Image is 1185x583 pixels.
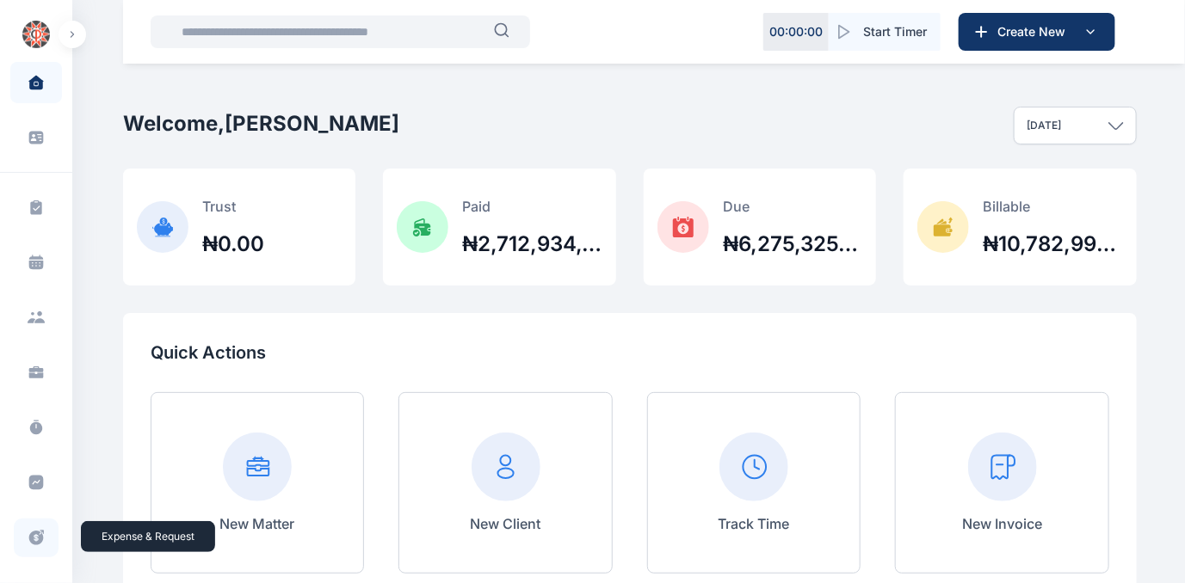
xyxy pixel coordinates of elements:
[123,110,399,138] h2: Welcome, [PERSON_NAME]
[1027,119,1061,132] p: [DATE]
[723,196,863,217] p: Due
[202,196,264,217] p: Trust
[991,23,1080,40] span: Create New
[202,230,264,258] h2: ₦0.00
[462,196,602,217] p: Paid
[829,13,941,51] button: Start Timer
[959,13,1115,51] button: Create New
[769,23,823,40] p: 00 : 00 : 00
[719,513,790,534] p: Track Time
[471,513,541,534] p: New Client
[220,513,295,534] p: New Matter
[962,513,1042,534] p: New Invoice
[863,23,927,40] span: Start Timer
[983,196,1123,217] p: Billable
[462,230,602,258] h2: ₦2,712,934,324.89
[151,341,1109,365] p: Quick Actions
[983,230,1123,258] h2: ₦10,782,992,960.65
[723,230,863,258] h2: ₦6,275,325,061.82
